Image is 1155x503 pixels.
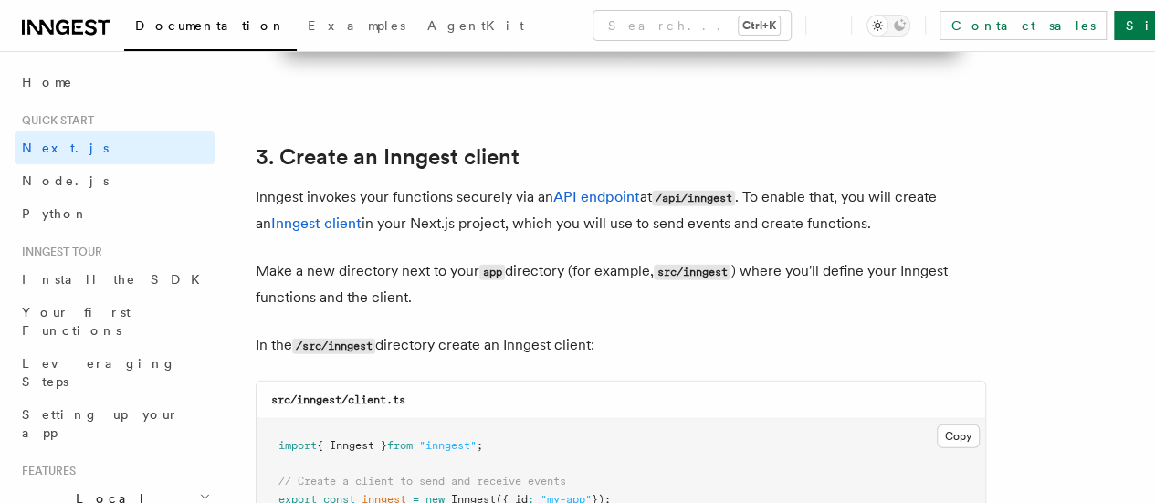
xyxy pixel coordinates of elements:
span: Install the SDK [22,272,211,287]
a: Your first Functions [15,296,215,347]
span: Quick start [15,113,94,128]
code: src/inngest [654,265,730,280]
a: Inngest client [271,215,362,232]
span: Home [22,73,73,91]
span: { Inngest } [317,439,387,452]
button: Copy [937,424,980,448]
a: Home [15,66,215,99]
span: Python [22,206,89,221]
span: // Create a client to send and receive events [278,475,566,487]
span: Inngest tour [15,245,102,259]
p: In the directory create an Inngest client: [256,332,986,359]
p: Make a new directory next to your directory (for example, ) where you'll define your Inngest func... [256,258,986,310]
span: Examples [308,18,405,33]
a: Examples [297,5,416,49]
a: Node.js [15,164,215,197]
span: Setting up your app [22,407,179,440]
a: Python [15,197,215,230]
span: Documentation [135,18,286,33]
code: /src/inngest [292,339,375,354]
span: ; [477,439,483,452]
kbd: Ctrl+K [739,16,780,35]
a: Leveraging Steps [15,347,215,398]
code: app [479,265,505,280]
span: from [387,439,413,452]
span: Next.js [22,141,109,155]
span: Features [15,464,76,478]
a: Setting up your app [15,398,215,449]
span: AgentKit [427,18,524,33]
a: Documentation [124,5,297,51]
a: API endpoint [553,188,640,205]
span: "inngest" [419,439,477,452]
span: import [278,439,317,452]
a: 3. Create an Inngest client [256,144,520,170]
a: Contact sales [940,11,1107,40]
span: Node.js [22,173,109,188]
p: Inngest invokes your functions securely via an at . To enable that, you will create an in your Ne... [256,184,986,236]
button: Toggle dark mode [866,15,910,37]
a: Install the SDK [15,263,215,296]
button: Search...Ctrl+K [593,11,791,40]
a: AgentKit [416,5,535,49]
span: Leveraging Steps [22,356,176,389]
a: Next.js [15,131,215,164]
code: /api/inngest [652,191,735,206]
code: src/inngest/client.ts [271,393,405,406]
span: Your first Functions [22,305,131,338]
